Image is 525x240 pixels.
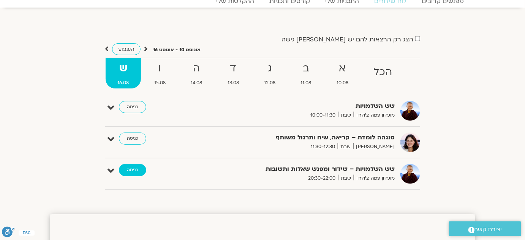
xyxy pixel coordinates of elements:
[179,79,214,87] span: 14.08
[209,164,395,174] strong: שש השלמויות – שידור ומפגש שאלות ותשובות
[338,143,353,151] span: שבת
[119,133,146,145] a: כניסה
[142,79,178,87] span: 15.08
[362,58,405,88] a: הכל
[338,174,354,182] span: שבת
[209,101,395,111] strong: שש השלמויות
[289,58,324,88] a: ב11.08
[142,58,178,88] a: ו15.08
[106,79,141,87] span: 16.08
[354,111,395,119] span: מועדון פמה צ'ודרון
[305,174,338,182] span: 20:30-22:00
[289,79,324,87] span: 11.08
[449,221,521,236] a: יצירת קשר
[353,143,395,151] span: [PERSON_NAME]
[308,143,338,151] span: 11:30-12:30
[216,60,251,77] strong: ד
[106,60,141,77] strong: ש
[179,60,214,77] strong: ה
[325,60,361,77] strong: א
[325,79,361,87] span: 10.08
[179,58,214,88] a: ה14.08
[362,64,405,81] strong: הכל
[338,111,354,119] span: שבת
[475,224,502,235] span: יצירת קשר
[153,46,201,54] p: אוגוסט 10 - אוגוסט 16
[252,79,288,87] span: 12.08
[354,174,395,182] span: מועדון פמה צ'ודרון
[216,58,251,88] a: ד13.08
[106,58,141,88] a: ש16.08
[252,60,288,77] strong: ג
[216,79,251,87] span: 13.08
[289,60,324,77] strong: ב
[308,111,338,119] span: 10:00-11:30
[142,60,178,77] strong: ו
[281,36,413,43] label: הצג רק הרצאות להם יש [PERSON_NAME] גישה
[119,164,146,176] a: כניסה
[325,58,361,88] a: א10.08
[209,133,395,143] strong: סנגהה לומדת – קריאה, שיח ותרגול משותף
[119,101,146,113] a: כניסה
[112,43,141,55] a: השבוע
[252,58,288,88] a: ג12.08
[118,46,134,53] span: השבוע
